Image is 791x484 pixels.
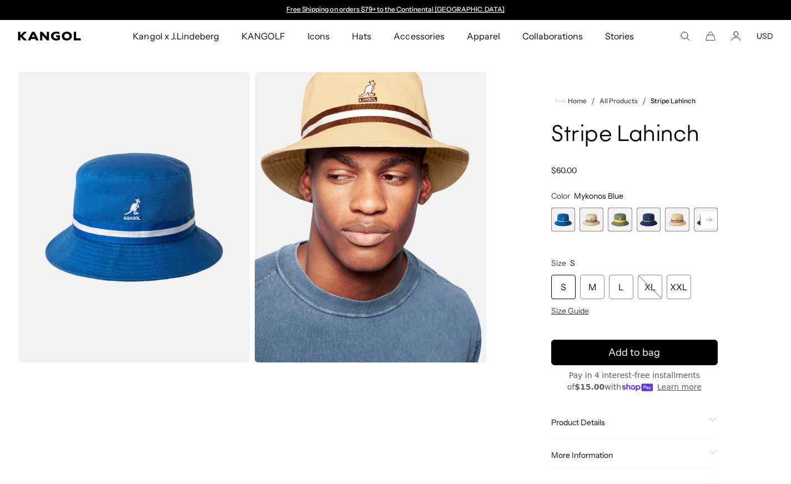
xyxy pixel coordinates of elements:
[511,20,594,52] a: Collaborations
[637,208,661,231] div: 4 of 9
[637,208,661,231] label: Navy
[230,20,296,52] a: KANGOLF
[587,94,595,108] li: /
[18,72,487,362] product-gallery: Gallery Viewer
[594,20,645,52] a: Stories
[638,275,662,299] div: XL
[608,208,632,231] div: 3 of 9
[394,20,444,52] span: Accessories
[570,258,575,268] span: S
[241,20,285,52] span: KANGOLF
[551,165,577,175] span: $60.00
[522,20,583,52] span: Collaborations
[608,208,632,231] label: Oil Green
[551,258,566,268] span: Size
[551,340,718,365] button: Add to bag
[133,20,219,52] span: Kangol x J.Lindeberg
[608,345,660,360] span: Add to bag
[599,97,638,105] a: All Products
[566,97,587,105] span: Home
[551,417,704,427] span: Product Details
[296,20,341,52] a: Icons
[551,275,576,299] div: S
[281,6,510,14] div: 1 of 2
[382,20,455,52] a: Accessories
[580,275,604,299] div: M
[580,208,603,231] div: 2 of 9
[551,94,718,108] nav: breadcrumbs
[609,275,633,299] div: L
[638,94,646,108] li: /
[694,208,718,231] div: 6 of 9
[605,20,634,52] span: Stories
[18,32,87,41] a: Kangol
[341,20,382,52] a: Hats
[456,20,511,52] a: Apparel
[667,275,691,299] div: XXL
[308,20,330,52] span: Icons
[580,208,603,231] label: Beige
[551,306,589,316] span: Size Guide
[551,123,718,148] h1: Stripe Lahinch
[757,31,773,41] button: USD
[651,97,696,105] a: Stripe Lahinch
[574,191,623,201] span: Mykonos Blue
[551,208,575,231] div: 1 of 9
[286,5,505,13] a: Free Shipping on orders $79+ to the Continental [GEOGRAPHIC_DATA]
[281,6,510,14] div: Announcement
[551,208,575,231] label: Mykonos Blue
[467,20,500,52] span: Apparel
[352,20,371,52] span: Hats
[665,208,689,231] div: 5 of 9
[281,6,510,14] slideshow-component: Announcement bar
[556,96,587,106] a: Home
[665,208,689,231] label: Oat
[694,208,718,231] label: Black
[706,31,716,41] button: Cart
[731,31,741,41] a: Account
[551,450,704,460] span: More Information
[551,191,570,201] span: Color
[680,31,690,41] summary: Search here
[18,72,250,362] img: color-mykonos-blue
[254,72,486,362] img: oat
[122,20,230,52] a: Kangol x J.Lindeberg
